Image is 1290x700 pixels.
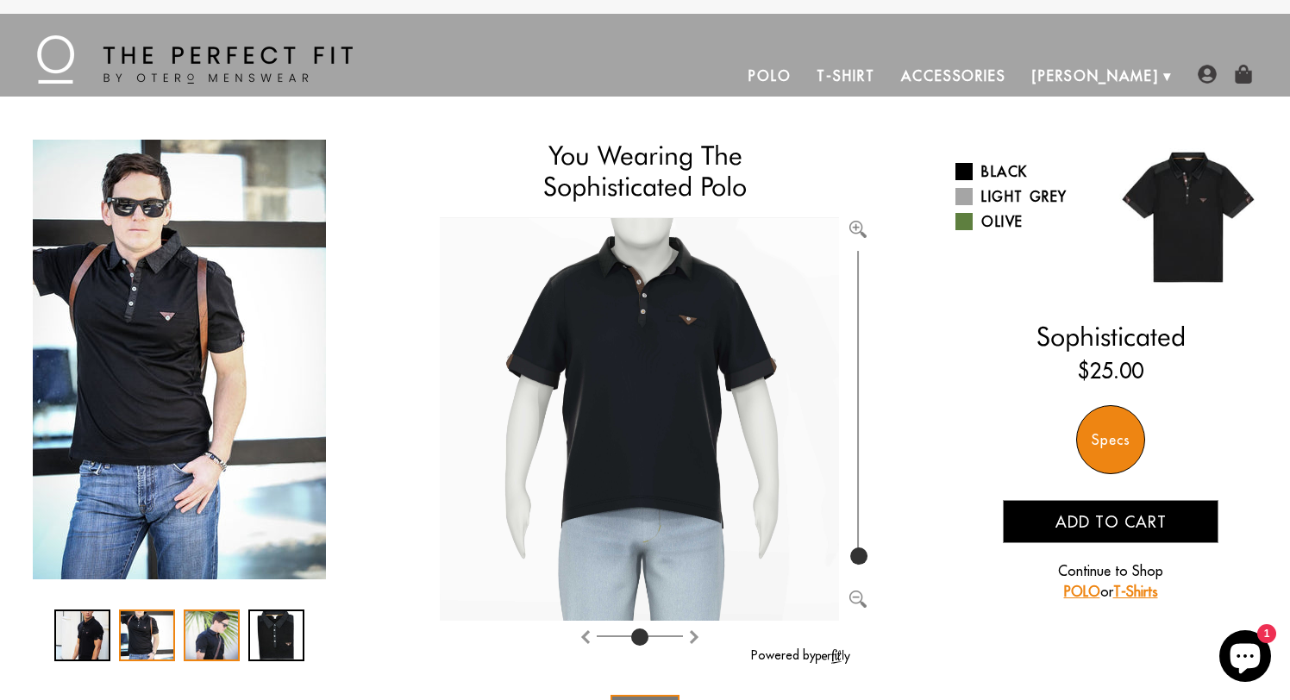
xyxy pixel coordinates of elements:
[1003,560,1218,602] p: Continue to Shop or
[804,55,887,97] a: T-Shirt
[33,140,326,579] img: 10004-01_Lifestyle_2_1024x1024_2x_ede3144d-f1bc-4bf3-8bf3-0e3626ce04d0_340x.jpg
[579,625,592,646] button: Rotate clockwise
[24,140,335,579] div: 2 / 4
[1214,630,1276,686] inbox-online-store-chat: Shopify online store chat
[1078,355,1143,386] ins: $25.00
[1064,583,1100,600] a: POLO
[119,609,175,661] div: 2 / 4
[955,186,1098,207] a: Light Grey
[1198,65,1217,84] img: user-account-icon.png
[849,587,867,604] button: Zoom out
[184,609,240,661] div: 3 / 4
[849,221,867,238] img: Zoom in
[37,35,353,84] img: The Perfect Fit - by Otero Menswear - Logo
[440,140,849,203] h1: You Wearing The Sophisticated Polo
[440,218,839,622] img: Brand%2fOtero%2f10004-v2-R%2f54%2f5-L%2fAv%2f29e01031-7dea-11ea-9f6a-0e35f21fd8c2%2fBlack%2f1%2ff...
[955,211,1098,232] a: Olive
[849,217,867,234] button: Zoom in
[955,161,1098,182] a: Black
[751,647,850,663] a: Powered by
[1234,65,1253,84] img: shopping-bag-icon.png
[579,630,592,644] img: Rotate clockwise
[849,591,867,608] img: Zoom out
[1003,500,1218,543] button: Add to cart
[248,609,304,661] div: 4 / 4
[687,625,701,646] button: Rotate counter clockwise
[816,649,850,664] img: perfitly-logo_73ae6c82-e2e3-4a36-81b1-9e913f6ac5a1.png
[1111,140,1266,295] img: 019.jpg
[1113,583,1158,600] a: T-Shirts
[1055,512,1167,532] span: Add to cart
[955,321,1266,352] h2: Sophisticated
[687,630,701,644] img: Rotate counter clockwise
[888,55,1019,97] a: Accessories
[736,55,805,97] a: Polo
[54,609,110,661] div: 1 / 4
[1076,405,1145,474] div: Specs
[1019,55,1172,97] a: [PERSON_NAME]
